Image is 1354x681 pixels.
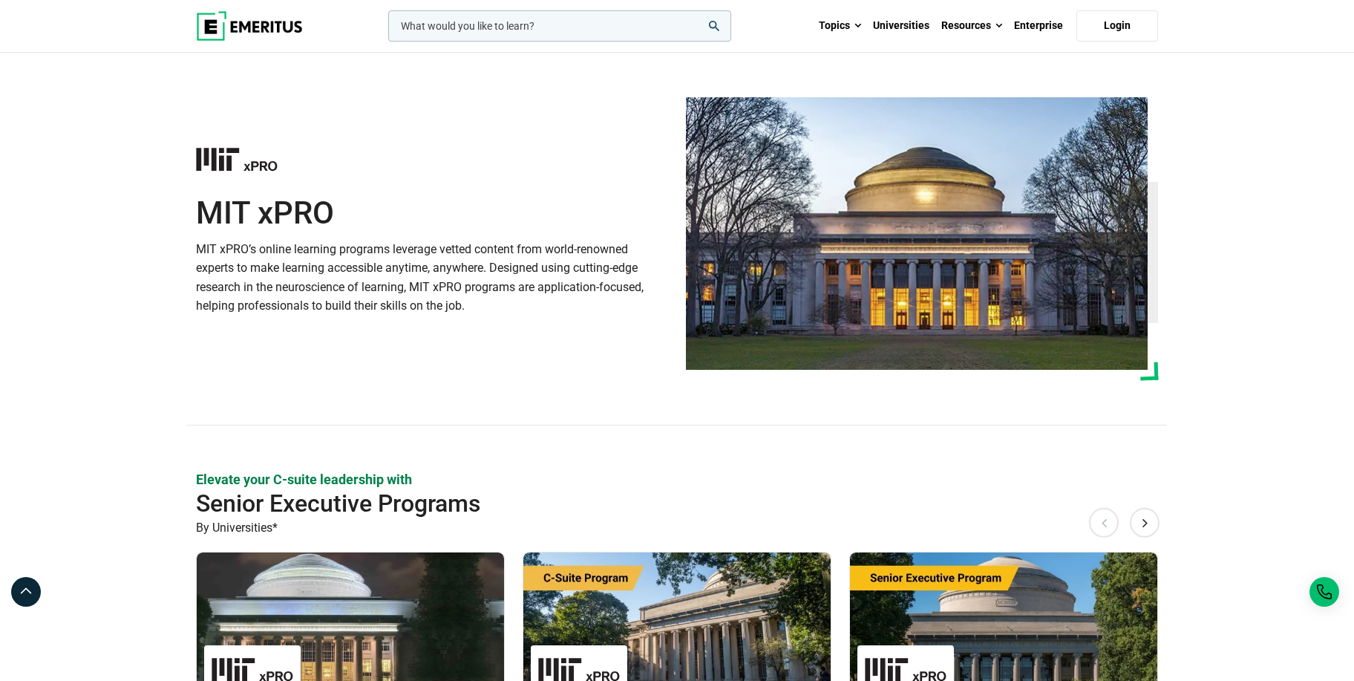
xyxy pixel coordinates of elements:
[196,518,1158,538] p: By Universities*
[196,489,1062,518] h2: Senior Executive Programs
[196,470,1158,489] p: Elevate your C-suite leadership with
[196,143,278,176] img: MIT xPRO
[196,195,668,232] h1: MIT xPRO
[1076,10,1158,42] a: Login
[388,10,731,42] input: woocommerce-product-search-field-0
[686,97,1148,370] img: MIT xPRO
[1130,508,1160,538] button: Next
[196,240,668,316] p: MIT xPRO’s online learning programs leverage vetted content from world-renowned experts to make l...
[1089,508,1119,538] button: Previous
